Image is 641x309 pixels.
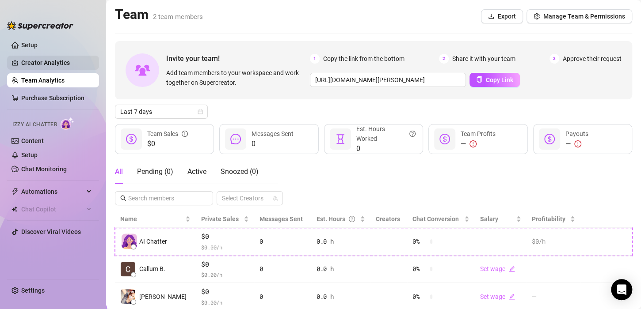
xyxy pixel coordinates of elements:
div: Est. Hours Worked [356,124,416,143]
div: Pending ( 0 ) [137,166,173,177]
span: Last 7 days [120,105,202,118]
span: Name [120,214,183,224]
span: Izzy AI Chatter [12,121,57,129]
img: Chat Copilot [11,206,17,212]
img: Nicole [121,289,135,304]
a: Setup [21,41,38,49]
span: AI Chatter [139,237,167,246]
span: 1 [310,54,320,64]
span: message [230,134,241,144]
div: All [115,166,123,177]
span: [PERSON_NAME] [139,292,187,301]
span: 0 % [412,292,427,301]
span: $0 [201,259,249,270]
a: Setup [21,151,38,158]
div: 0.0 h [317,292,365,301]
span: edit [509,294,515,300]
span: Payouts [565,130,588,137]
span: question-circle [409,124,416,143]
span: edit [509,266,515,272]
a: Discover Viral Videos [21,228,81,235]
span: Chat Conversion [412,215,459,222]
h2: Team [115,6,203,23]
a: Content [21,137,44,144]
span: Team Profits [461,130,496,137]
span: dollar-circle [126,134,137,144]
span: 0 % [412,264,427,274]
span: question-circle [349,214,355,224]
span: Approve their request [563,54,622,64]
a: Team Analytics [21,77,65,84]
input: Search members [128,193,201,203]
span: exclamation-circle [469,140,477,147]
span: 3 [549,54,559,64]
span: copy [476,76,482,83]
span: Automations [21,185,84,199]
div: 0.0 h [317,237,365,246]
a: Set wageedit [480,293,515,300]
span: exclamation-circle [574,140,581,147]
span: Snoozed ( 0 ) [221,167,259,176]
span: hourglass [335,134,346,144]
span: Callum B. [139,264,165,274]
span: Messages Sent [259,215,303,222]
button: Copy Link [469,73,520,87]
a: Settings [21,287,45,294]
span: $0 [201,231,249,242]
th: Name [115,211,196,228]
span: thunderbolt [11,188,19,195]
span: calendar [198,109,203,114]
span: download [488,13,494,19]
span: 0 [252,139,293,149]
span: Messages Sent [252,130,293,137]
span: dollar-circle [544,134,555,144]
img: AI Chatter [61,117,74,130]
span: Chat Copilot [21,202,84,216]
span: Private Sales [201,215,239,222]
span: dollar-circle [439,134,450,144]
span: Profitability [532,215,565,222]
span: 2 team members [153,13,203,21]
span: Active [187,167,206,176]
span: $ 0.00 /h [201,270,249,279]
span: 2 [439,54,449,64]
div: 0 [259,264,306,274]
span: Share it with your team [452,54,515,64]
div: 0.0 h [317,264,365,274]
a: Set wageedit [480,265,515,272]
span: 0 [356,143,416,154]
span: $0 [201,286,249,297]
img: Callum Brodley [121,262,135,276]
span: $ 0.00 /h [201,243,249,252]
button: Export [481,9,523,23]
span: info-circle [182,129,188,139]
span: $ 0.00 /h [201,298,249,307]
div: 0 [259,292,306,301]
div: — [461,139,496,149]
span: Export [498,13,516,20]
a: Purchase Subscription [21,94,84,102]
div: 0 [259,237,306,246]
div: Open Intercom Messenger [611,279,632,300]
button: Manage Team & Permissions [527,9,632,23]
span: Salary [480,215,498,222]
span: 0 % [412,237,427,246]
span: Copy the link from the bottom [323,54,404,64]
div: — [565,139,588,149]
img: izzy-ai-chatter-avatar-DDCN_rTZ.svg [122,234,137,249]
span: Manage Team & Permissions [543,13,625,20]
span: Add team members to your workspace and work together on Supercreator. [166,68,306,87]
th: Creators [370,211,407,228]
a: Chat Monitoring [21,166,67,173]
a: Creator Analytics [21,56,92,70]
span: Copy Link [486,76,513,83]
div: Est. Hours [317,214,358,224]
span: Invite your team! [166,53,310,64]
span: setting [534,13,540,19]
span: team [273,196,278,201]
div: Team Sales [147,129,188,139]
span: search [120,195,126,201]
img: logo-BBDzfeDw.svg [7,21,73,30]
span: $0 [147,139,188,149]
div: $0 /h [532,237,575,246]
